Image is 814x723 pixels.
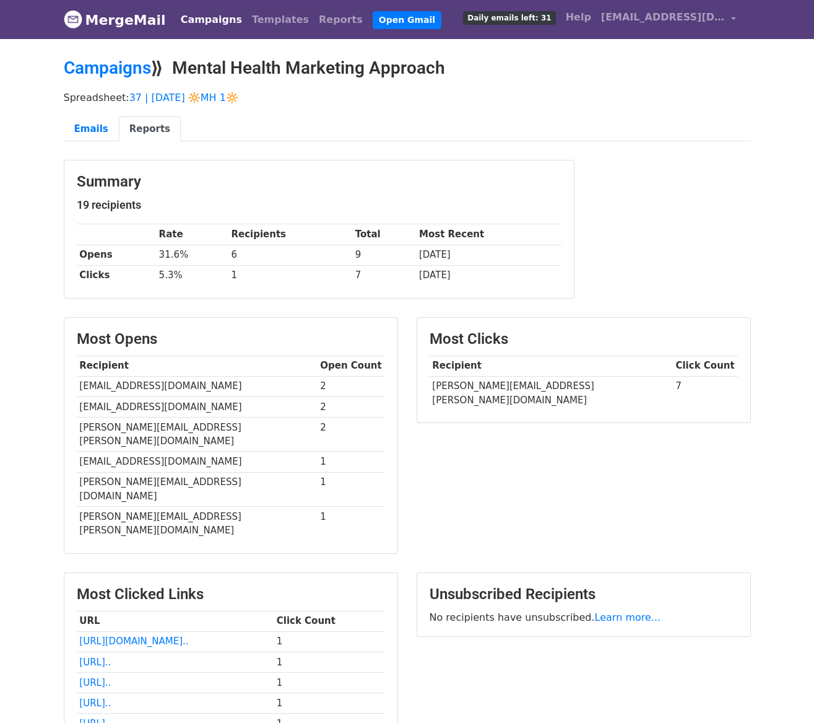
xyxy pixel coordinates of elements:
h3: Most Clicks [430,330,738,348]
iframe: Chat Widget [752,664,814,723]
td: 7 [673,376,738,410]
td: [EMAIL_ADDRESS][DOMAIN_NAME] [77,397,318,417]
td: [PERSON_NAME][EMAIL_ADDRESS][PERSON_NAME][DOMAIN_NAME] [77,507,318,541]
a: Campaigns [176,7,247,32]
a: Campaigns [64,58,151,78]
th: Most Recent [416,224,561,245]
td: [PERSON_NAME][EMAIL_ADDRESS][DOMAIN_NAME] [77,472,318,507]
h5: 19 recipients [77,198,561,212]
span: Daily emails left: 31 [463,11,555,25]
a: [URL].. [79,698,111,709]
img: MergeMail logo [64,10,82,28]
h3: Summary [77,173,561,191]
td: 6 [228,245,352,265]
td: [PERSON_NAME][EMAIL_ADDRESS][PERSON_NAME][DOMAIN_NAME] [77,417,318,452]
td: 31.6% [156,245,228,265]
td: [EMAIL_ADDRESS][DOMAIN_NAME] [77,452,318,472]
td: 2 [318,397,385,417]
a: [URL][DOMAIN_NAME].. [79,636,188,647]
th: Rate [156,224,228,245]
a: 37 | [DATE] 🔆MH 1🔆 [129,92,238,103]
td: [EMAIL_ADDRESS][DOMAIN_NAME] [77,376,318,397]
h2: ⟫ Mental Health Marketing Approach [64,58,751,79]
td: 1 [318,472,385,507]
th: Clicks [77,265,156,286]
th: Open Count [318,356,385,376]
span: [EMAIL_ADDRESS][DOMAIN_NAME] [601,10,725,25]
p: No recipients have unsubscribed. [430,611,738,624]
a: MergeMail [64,7,166,33]
th: Recipient [430,356,673,376]
td: 1 [274,672,385,693]
p: Spreadsheet: [64,91,751,104]
h3: Most Opens [77,330,385,348]
th: Recipient [77,356,318,376]
td: 1 [318,452,385,472]
th: URL [77,611,274,631]
th: Click Count [673,356,738,376]
td: 7 [352,265,416,286]
a: Help [561,5,596,30]
td: 9 [352,245,416,265]
th: Total [352,224,416,245]
td: 1 [228,265,352,286]
a: Reports [314,7,368,32]
a: Open Gmail [373,11,441,29]
a: Templates [247,7,314,32]
a: [URL].. [79,657,111,668]
a: [EMAIL_ADDRESS][DOMAIN_NAME] [596,5,741,34]
td: 2 [318,376,385,397]
a: Reports [119,116,181,142]
td: [DATE] [416,265,561,286]
td: 1 [318,507,385,541]
td: [PERSON_NAME][EMAIL_ADDRESS][PERSON_NAME][DOMAIN_NAME] [430,376,673,410]
td: 1 [274,693,385,713]
a: Learn more... [595,611,661,623]
td: 1 [274,652,385,672]
td: 5.3% [156,265,228,286]
h3: Unsubscribed Recipients [430,585,738,603]
td: 1 [274,631,385,652]
th: Click Count [274,611,385,631]
td: [DATE] [416,245,561,265]
h3: Most Clicked Links [77,585,385,603]
a: [URL].. [79,677,111,688]
a: Emails [64,116,119,142]
a: Daily emails left: 31 [458,5,560,30]
th: Recipients [228,224,352,245]
th: Opens [77,245,156,265]
td: 2 [318,417,385,452]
